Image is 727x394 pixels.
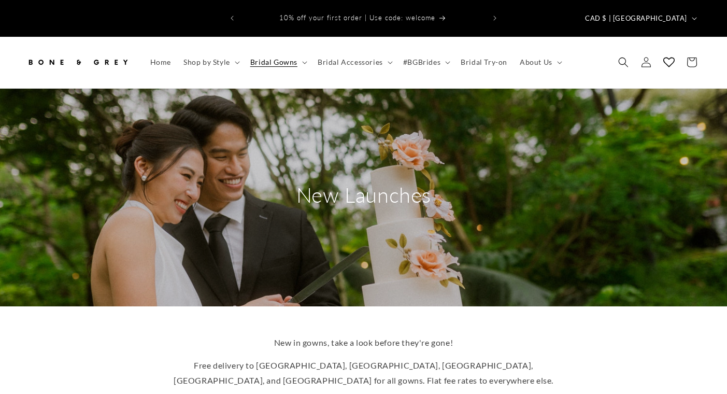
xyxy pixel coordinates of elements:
button: Previous announcement [221,8,244,28]
summary: Bridal Gowns [244,51,311,73]
h2: New Launches [265,181,462,208]
a: Bone and Grey Bridal [22,47,134,78]
summary: #BGBrides [397,51,454,73]
span: About Us [520,58,552,67]
summary: Bridal Accessories [311,51,397,73]
summary: About Us [514,51,566,73]
p: New in gowns, take a look before they're gone! [162,335,566,350]
span: Bridal Try-on [461,58,507,67]
a: Bridal Try-on [454,51,514,73]
span: Bridal Accessories [318,58,383,67]
span: CAD $ | [GEOGRAPHIC_DATA] [585,13,687,24]
span: Shop by Style [183,58,230,67]
span: Home [150,58,171,67]
a: Home [144,51,177,73]
button: CAD $ | [GEOGRAPHIC_DATA] [579,8,701,28]
span: Bridal Gowns [250,58,297,67]
summary: Search [612,51,635,74]
span: 10% off your first order | Use code: welcome [279,13,435,22]
p: Free delivery to [GEOGRAPHIC_DATA], [GEOGRAPHIC_DATA], [GEOGRAPHIC_DATA], [GEOGRAPHIC_DATA], and ... [162,358,566,388]
summary: Shop by Style [177,51,244,73]
button: Next announcement [483,8,506,28]
span: #BGBrides [403,58,440,67]
img: Bone and Grey Bridal [26,51,130,74]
